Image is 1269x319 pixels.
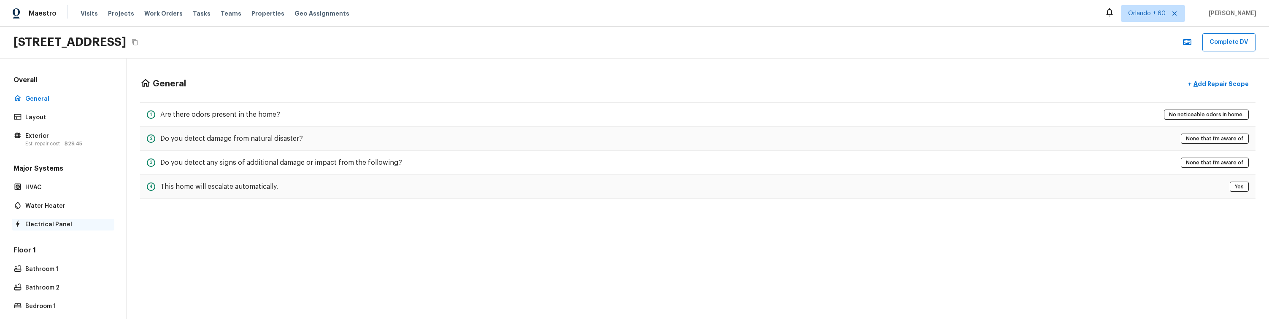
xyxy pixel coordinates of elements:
span: Yes [1232,182,1247,191]
p: Electrical Panel [25,220,109,229]
span: Geo Assignments [294,9,349,18]
span: None that I’m aware of [1183,158,1247,167]
div: 4 [147,182,155,191]
span: Teams [221,9,241,18]
span: [PERSON_NAME] [1205,9,1256,18]
div: 1 [147,110,155,119]
span: Work Orders [144,9,183,18]
p: HVAC [25,183,109,192]
span: Visits [81,9,98,18]
p: Est. repair cost - [25,140,109,147]
span: None that I’m aware of [1183,134,1247,143]
p: Add Repair Scope [1192,80,1249,88]
div: 3 [147,158,155,167]
h5: This home will escalate automatically. [160,182,278,191]
h4: General [153,78,186,89]
h5: Are there odors present in the home? [160,110,280,119]
p: Layout [25,113,109,122]
span: No noticeable odors in home. [1166,110,1247,119]
h2: [STREET_ADDRESS] [13,35,126,50]
p: Bedroom 1 [25,302,109,311]
span: $29.45 [65,141,82,146]
button: +Add Repair Scope [1181,75,1255,93]
h5: Overall [12,75,114,86]
p: Bathroom 2 [25,284,109,292]
span: Projects [108,9,134,18]
h5: Major Systems [12,164,114,175]
p: Water Heater [25,202,109,210]
p: Bathroom 1 [25,265,109,273]
p: Exterior [25,132,109,140]
div: 2 [147,134,155,143]
span: Orlando + 60 [1128,9,1166,18]
span: Tasks [193,11,211,16]
button: Copy Address [130,37,140,48]
h5: Do you detect damage from natural disaster? [160,134,303,143]
p: General [25,95,109,103]
button: Complete DV [1202,33,1255,51]
span: Properties [251,9,284,18]
span: Maestro [29,9,57,18]
h5: Floor 1 [12,246,114,257]
h5: Do you detect any signs of additional damage or impact from the following? [160,158,402,167]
